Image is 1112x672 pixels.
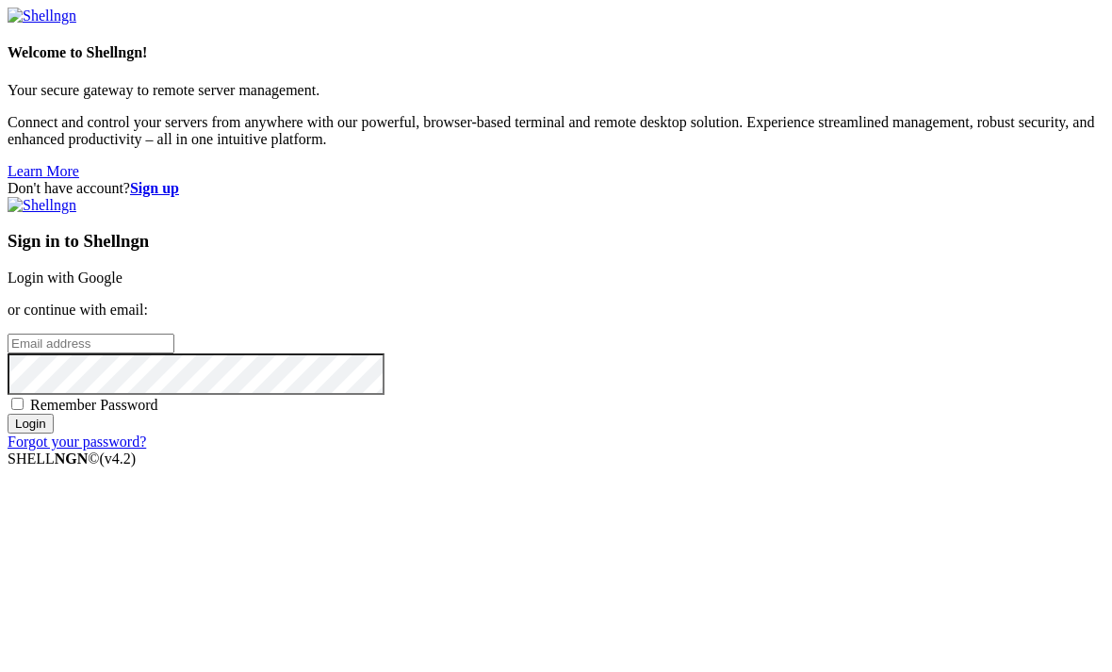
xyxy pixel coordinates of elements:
img: Shellngn [8,8,76,25]
img: Shellngn [8,197,76,214]
input: Remember Password [11,398,24,410]
p: or continue with email: [8,302,1104,319]
b: NGN [55,451,89,467]
span: SHELL © [8,451,136,467]
a: Sign up [130,180,179,196]
a: Login with Google [8,270,123,286]
p: Connect and control your servers from anywhere with our powerful, browser-based terminal and remo... [8,114,1104,148]
a: Forgot your password? [8,434,146,450]
span: 4.2.0 [100,451,137,467]
h3: Sign in to Shellngn [8,231,1104,252]
span: Remember Password [30,397,158,413]
a: Learn More [8,163,79,179]
p: Your secure gateway to remote server management. [8,82,1104,99]
div: Don't have account? [8,180,1104,197]
input: Login [8,414,54,434]
h4: Welcome to Shellngn! [8,44,1104,61]
input: Email address [8,334,174,353]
